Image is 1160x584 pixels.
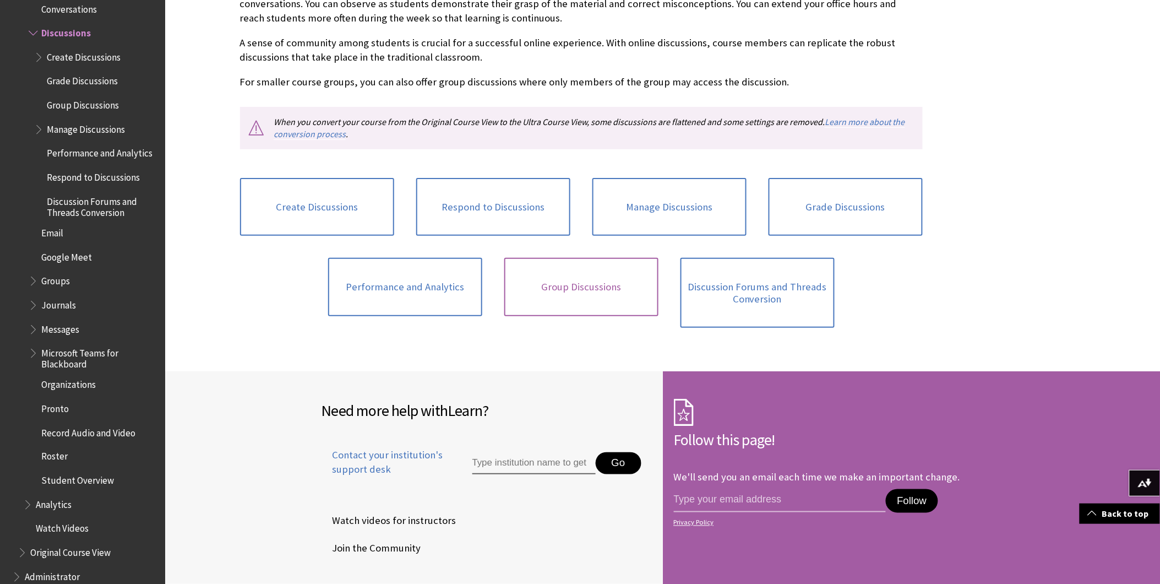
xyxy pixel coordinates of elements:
[41,24,91,39] span: Discussions
[674,489,886,512] input: email address
[596,452,641,474] button: Go
[674,519,1001,527] a: Privacy Policy
[322,399,652,422] h2: Need more help with ?
[674,429,1004,452] h2: Follow this page!
[328,258,482,316] a: Performance and Analytics
[1080,504,1160,524] a: Back to top
[41,448,68,463] span: Roster
[36,496,72,511] span: Analytics
[322,448,447,477] span: Contact your institution's support desk
[41,296,76,311] span: Journals
[322,540,421,556] span: Join the Community
[448,401,482,420] span: Learn
[680,258,835,328] a: Discussion Forums and Threads Conversion
[41,344,157,370] span: Microsoft Teams for Blackboard
[47,144,153,159] span: Performance and Analytics
[322,512,456,529] span: Watch videos for instructors
[240,36,923,64] p: A sense of community among students is crucial for a successful online experience. With online di...
[41,248,92,263] span: Google Meet
[674,399,694,426] img: Subscription Icon
[41,272,70,286] span: Groups
[41,224,63,239] span: Email
[592,178,747,236] a: Manage Discussions
[47,72,118,87] span: Grade Discussions
[674,471,960,484] p: We'll send you an email each time we make an important change.
[36,520,89,535] span: Watch Videos
[274,116,905,140] a: Learn more about the conversion process
[30,544,111,559] span: Original Course View
[322,540,423,556] a: Join the Community
[322,448,447,490] a: Contact your institution's support desk
[41,424,135,439] span: Record Audio and Video
[47,120,125,135] span: Manage Discussions
[416,178,570,236] a: Respond to Discussions
[41,399,69,414] span: Pronto
[41,472,114,486] span: Student Overview
[240,75,923,89] p: For smaller course groups, you can also offer group discussions where only members of the group m...
[25,568,80,583] span: Administrator
[47,168,140,183] span: Respond to Discussions
[41,376,96,391] span: Organizations
[41,320,79,335] span: Messages
[240,178,394,236] a: Create Discussions
[472,452,596,474] input: Type institution name to get support
[47,96,119,111] span: Group Discussions
[769,178,923,236] a: Grade Discussions
[504,258,658,316] a: Group Discussions
[322,512,459,529] a: Watch videos for instructors
[47,48,121,63] span: Create Discussions
[47,192,157,218] span: Discussion Forums and Threads Conversion
[886,489,938,513] button: Follow
[240,107,923,149] p: When you convert your course from the Original Course View to the Ultra Course View, some discuss...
